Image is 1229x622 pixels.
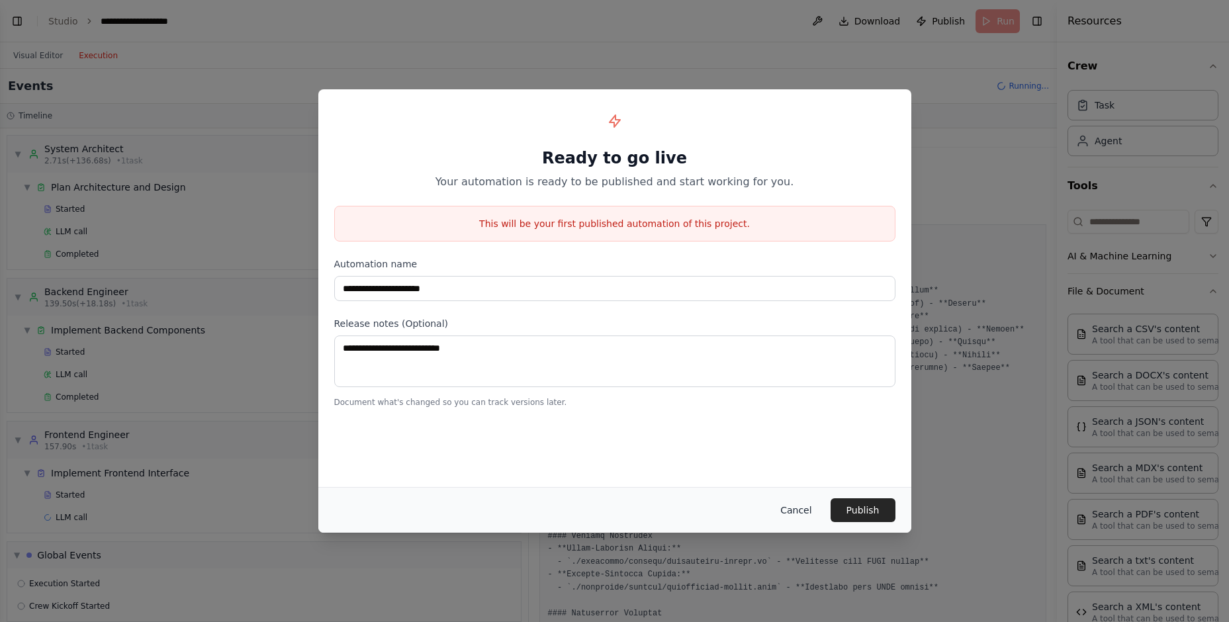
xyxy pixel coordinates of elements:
button: Cancel [770,498,822,522]
h1: Ready to go live [334,148,895,169]
label: Automation name [334,257,895,271]
p: This will be your first published automation of this project. [335,217,895,230]
p: Document what's changed so you can track versions later. [334,397,895,408]
label: Release notes (Optional) [334,317,895,330]
button: Publish [831,498,895,522]
p: Your automation is ready to be published and start working for you. [334,174,895,190]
